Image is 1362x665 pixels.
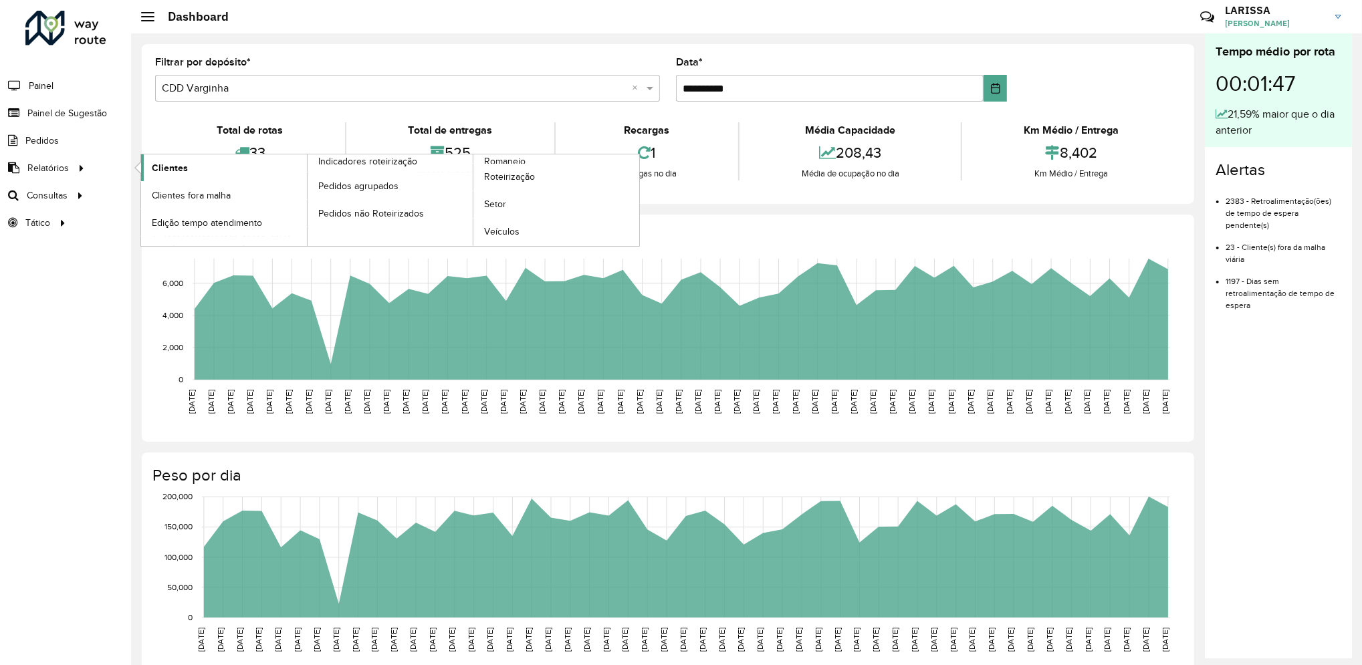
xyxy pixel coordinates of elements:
[632,80,643,96] span: Clear all
[226,390,235,414] text: [DATE]
[27,188,68,203] span: Consultas
[141,154,307,181] a: Clientes
[559,167,735,180] div: Recargas no dia
[152,228,1181,247] h4: Capacidade por dia
[293,628,302,652] text: [DATE]
[197,628,205,652] text: [DATE]
[484,154,526,168] span: Romaneio
[814,628,822,652] text: [DATE]
[167,583,193,591] text: 50,000
[986,390,994,414] text: [DATE]
[152,466,1181,485] h4: Peso por dia
[518,390,527,414] text: [DATE]
[162,279,183,287] text: 6,000
[473,191,639,218] a: Setor
[308,200,473,227] a: Pedidos não Roteirizados
[732,390,741,414] text: [DATE]
[308,154,640,246] a: Romaneio
[162,311,183,319] text: 4,000
[29,79,53,93] span: Painel
[698,628,707,652] text: [DATE]
[158,138,342,167] div: 33
[559,138,735,167] div: 1
[849,390,858,414] text: [DATE]
[717,628,726,652] text: [DATE]
[164,523,193,531] text: 150,000
[370,628,378,652] text: [DATE]
[1226,265,1341,311] li: 1197 - Dias sem retroalimentação de tempo de espera
[473,164,639,190] a: Roteirização
[910,628,919,652] text: [DATE]
[285,390,294,414] text: [DATE]
[743,122,957,138] div: Média Capacidade
[499,390,507,414] text: [DATE]
[1122,628,1131,652] text: [DATE]
[1161,628,1169,652] text: [DATE]
[791,390,800,414] text: [DATE]
[308,172,473,199] a: Pedidos agrupados
[25,134,59,148] span: Pedidos
[441,390,449,414] text: [DATE]
[152,216,262,230] span: Edição tempo atendimento
[888,390,897,414] text: [DATE]
[154,9,229,24] h2: Dashboard
[743,138,957,167] div: 208,43
[602,628,610,652] text: [DATE]
[927,390,936,414] text: [DATE]
[179,375,183,384] text: 0
[343,390,352,414] text: [DATE]
[635,390,644,414] text: [DATE]
[1005,390,1014,414] text: [DATE]
[484,170,535,184] span: Roteirização
[1103,390,1111,414] text: [DATE]
[869,390,877,414] text: [DATE]
[988,628,996,652] text: [DATE]
[265,390,273,414] text: [DATE]
[1122,390,1131,414] text: [DATE]
[273,628,282,652] text: [DATE]
[1226,231,1341,265] li: 23 - Cliente(s) fora da malha viária
[188,613,193,622] text: 0
[324,390,332,414] text: [DATE]
[473,219,639,245] a: Veículos
[563,628,572,652] text: [DATE]
[484,225,520,239] span: Veículos
[27,161,69,175] span: Relatórios
[1024,390,1033,414] text: [DATE]
[544,628,552,652] text: [DATE]
[1044,390,1052,414] text: [DATE]
[467,628,475,652] text: [DATE]
[1141,628,1150,652] text: [DATE]
[810,390,819,414] text: [DATE]
[1103,628,1112,652] text: [DATE]
[929,628,938,652] text: [DATE]
[966,390,975,414] text: [DATE]
[409,628,417,652] text: [DATE]
[401,390,410,414] text: [DATE]
[484,197,506,211] span: Setor
[984,75,1007,102] button: Choose Date
[350,122,551,138] div: Total de entregas
[743,167,957,180] div: Média de ocupação no dia
[679,628,687,652] text: [DATE]
[752,390,760,414] text: [DATE]
[1216,43,1341,61] div: Tempo médio por rota
[659,628,668,652] text: [DATE]
[25,216,50,230] span: Tático
[582,628,591,652] text: [DATE]
[1083,390,1092,414] text: [DATE]
[141,209,307,236] a: Edição tempo atendimento
[162,343,183,352] text: 2,000
[460,390,469,414] text: [DATE]
[693,390,702,414] text: [DATE]
[674,390,683,414] text: [DATE]
[428,628,437,652] text: [DATE]
[152,188,231,203] span: Clientes fora malha
[1216,61,1341,106] div: 00:01:47
[794,628,803,652] text: [DATE]
[1026,628,1034,652] text: [DATE]
[655,390,663,414] text: [DATE]
[1193,3,1222,31] a: Contato Rápido
[616,390,625,414] text: [DATE]
[949,628,957,652] text: [DATE]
